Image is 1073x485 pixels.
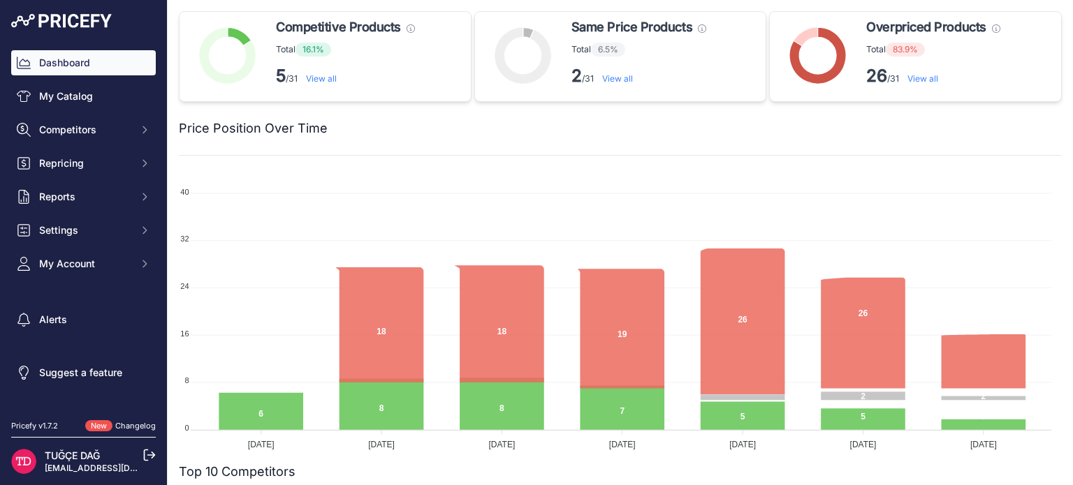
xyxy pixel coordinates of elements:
button: Settings [11,218,156,243]
span: Reports [39,190,131,204]
h2: Price Position Over Time [179,119,328,138]
a: View all [602,73,633,84]
button: My Account [11,251,156,276]
strong: 26 [866,66,887,86]
img: Pricefy Logo [11,14,112,28]
tspan: [DATE] [368,440,395,449]
p: Total [866,43,1000,57]
p: /31 [571,65,706,87]
span: Competitive Products [276,17,401,37]
span: Settings [39,223,131,237]
tspan: [DATE] [970,440,997,449]
tspan: 0 [184,424,189,432]
a: Changelog [115,421,156,431]
p: /31 [866,65,1000,87]
tspan: [DATE] [609,440,636,449]
button: Reports [11,184,156,209]
strong: 2 [571,66,582,86]
span: Same Price Products [571,17,692,37]
button: Repricing [11,151,156,176]
a: View all [907,73,938,84]
p: Total [571,43,706,57]
tspan: 24 [180,282,189,290]
nav: Sidebar [11,50,156,403]
tspan: 8 [184,376,189,385]
a: Dashboard [11,50,156,75]
tspan: [DATE] [489,440,516,449]
tspan: [DATE] [248,440,275,449]
button: Competitors [11,117,156,142]
span: Repricing [39,156,131,170]
span: Overpriced Products [866,17,986,37]
span: 6.5% [591,43,625,57]
p: Total [276,43,415,57]
a: My Catalog [11,84,156,109]
a: TUĞÇE DAĞ [45,449,100,461]
span: 83.9% [886,43,925,57]
tspan: [DATE] [850,440,877,449]
strong: 5 [276,66,286,86]
tspan: [DATE] [729,440,756,449]
tspan: 16 [180,329,189,338]
h2: Top 10 Competitors [179,462,295,482]
p: /31 [276,65,415,87]
span: 16.1% [295,43,331,57]
tspan: 32 [180,234,189,243]
a: View all [306,73,337,84]
span: New [85,420,112,432]
a: [EMAIL_ADDRESS][DOMAIN_NAME] [45,463,191,473]
tspan: 40 [180,188,189,196]
a: Alerts [11,307,156,332]
span: My Account [39,257,131,271]
span: Competitors [39,123,131,137]
div: Pricefy v1.7.2 [11,420,58,432]
a: Suggest a feature [11,360,156,385]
